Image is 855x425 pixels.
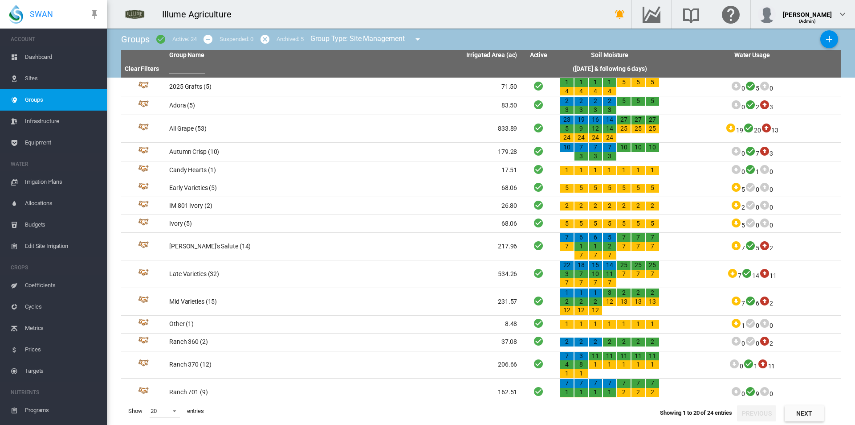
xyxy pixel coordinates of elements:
[589,278,602,287] div: 7
[574,152,588,161] div: 3
[731,222,773,229] span: 5 0 0
[574,278,588,287] div: 7
[25,46,100,68] span: Dashboard
[121,316,166,333] td: Group Id: 21354
[574,261,588,270] div: 18
[138,359,149,370] img: 4.svg
[729,363,775,370] span: 0 1 11
[166,379,343,406] td: Ranch 701 (9)
[646,184,659,193] div: 5
[631,320,645,329] div: 1
[560,143,574,152] div: 10
[731,204,773,211] span: 2 0 0
[617,379,631,388] div: 7
[25,275,100,296] span: Coefficients
[121,334,841,351] tr: Group Id: 22166 Ranch 360 (2) 37.08 Active 2 2 2 2 2 2 2 002
[121,316,841,334] tr: Group Id: 21354 Other (1) 8.48 Active 1 1 1 1 1 1 1 100
[121,379,841,406] tr: Group Id: 21232 Ranch 701 (9) 162.51 Active 7 1 1 7 1 1 7 1 1 7 1 1 7 2 7 2 7 2 090
[574,124,588,133] div: 9
[646,242,659,251] div: 7
[151,408,157,414] div: 20
[560,388,574,397] div: 1
[589,270,602,279] div: 10
[603,78,616,87] div: 1
[560,261,574,270] div: 22
[121,115,166,142] td: Group Id: 21352
[574,219,588,228] div: 5
[574,202,588,210] div: 2
[121,233,841,260] tr: Group Id: 21305 [PERSON_NAME]'s Salute (14) 217.96 Active 7 7 6 1 7 6 1 7 5 2 7 7 7 7 7 7 7 752
[731,150,773,157] span: 0 7 3
[560,219,574,228] div: 5
[152,30,170,48] button: icon-checkbox-marked-circle
[617,338,631,347] div: 2
[589,233,602,242] div: 6
[25,132,100,153] span: Equipment
[603,379,616,388] div: 7
[121,96,166,115] td: Group Id: 21290
[138,147,149,157] img: 4.svg
[731,300,773,307] span: 7 6 2
[646,360,659,369] div: 1
[501,202,517,209] span: 26.80
[785,405,824,421] button: Next
[166,260,343,288] td: Late Varieties (32)
[603,133,616,142] div: 24
[589,338,602,347] div: 2
[631,78,645,87] div: 5
[505,320,517,327] span: 8.48
[631,233,645,242] div: 7
[646,116,659,124] div: 27
[574,97,588,106] div: 2
[589,297,602,306] div: 2
[121,215,166,232] td: Group Id: 21304
[725,127,778,134] span: 19 20 13
[574,133,588,142] div: 24
[617,289,631,297] div: 2
[646,338,659,347] div: 2
[498,243,517,250] span: 217.96
[603,166,616,175] div: 1
[9,5,23,24] img: SWAN-Landscape-Logo-Colour-drop.png
[138,183,149,194] img: 4.svg
[166,334,343,351] td: Ranch 360 (2)
[631,97,645,106] div: 5
[631,338,645,347] div: 2
[138,100,149,111] img: 4.svg
[631,202,645,210] div: 2
[589,261,602,270] div: 15
[25,400,100,421] span: Programs
[25,89,100,111] span: Groups
[646,166,659,175] div: 1
[631,219,645,228] div: 5
[25,339,100,360] span: Prices
[631,261,645,270] div: 25
[560,369,574,378] div: 1
[560,379,574,388] div: 7
[121,143,166,161] td: Group Id: 21302
[121,288,841,316] tr: Group Id: 24107 Mid Varieties (15) 231.57 Active 1 2 12 1 2 12 1 2 12 3 12 2 13 2 13 2 13 762
[603,184,616,193] div: 5
[646,261,659,270] div: 25
[603,233,616,242] div: 5
[631,143,645,152] div: 10
[25,214,100,235] span: Budgets
[617,124,631,133] div: 25
[121,233,166,260] td: Group Id: 21305
[574,320,588,329] div: 1
[501,220,517,227] span: 68.06
[617,143,631,152] div: 10
[574,78,588,87] div: 1
[603,338,616,347] div: 2
[560,166,574,175] div: 1
[589,379,602,388] div: 7
[731,168,773,175] span: 0 1 0
[631,242,645,251] div: 7
[501,166,517,173] span: 17.51
[646,124,659,133] div: 25
[617,219,631,228] div: 5
[603,289,616,297] div: 3
[166,316,343,333] td: Other (1)
[617,320,631,329] div: 1
[574,116,588,124] div: 19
